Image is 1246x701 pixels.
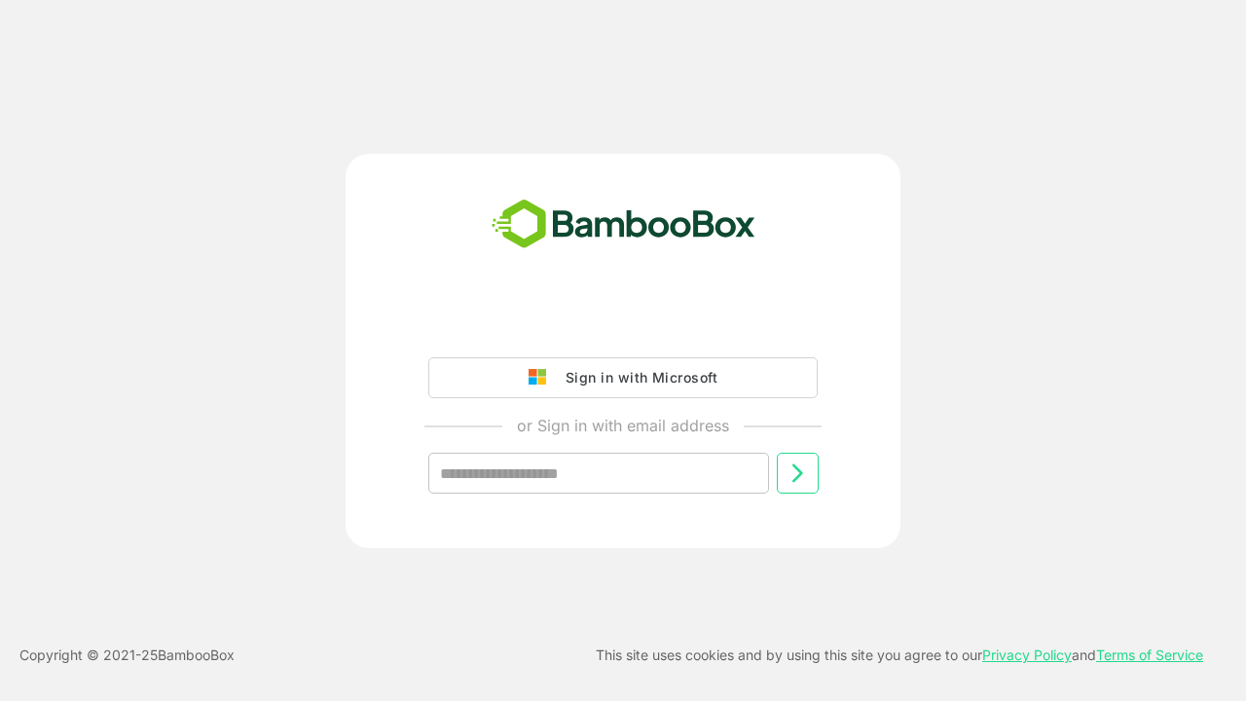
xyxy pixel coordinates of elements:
div: Sign in with Microsoft [556,365,717,390]
p: This site uses cookies and by using this site you agree to our and [596,644,1203,667]
p: or Sign in with email address [517,414,729,437]
img: bamboobox [481,193,766,257]
a: Privacy Policy [982,646,1072,663]
img: google [529,369,556,387]
p: Copyright © 2021- 25 BambooBox [19,644,235,667]
button: Sign in with Microsoft [428,357,818,398]
a: Terms of Service [1096,646,1203,663]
